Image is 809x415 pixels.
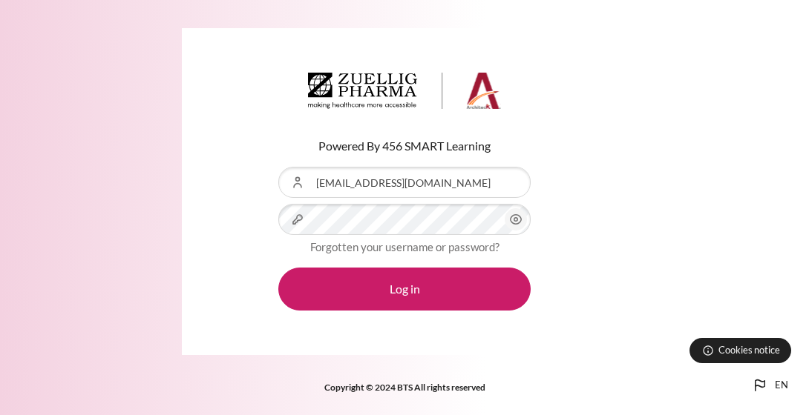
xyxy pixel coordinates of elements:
a: Architeck [308,73,501,116]
p: Powered By 456 SMART Learning [278,137,531,155]
button: Cookies notice [690,338,791,363]
img: Architeck [308,73,501,110]
span: en [775,378,788,393]
button: Languages [745,371,794,400]
strong: Copyright © 2024 BTS All rights reserved [324,382,485,393]
button: Log in [278,268,531,311]
input: Username or Email Address [278,167,531,198]
span: Cookies notice [718,343,780,357]
a: Forgotten your username or password? [310,240,500,253]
